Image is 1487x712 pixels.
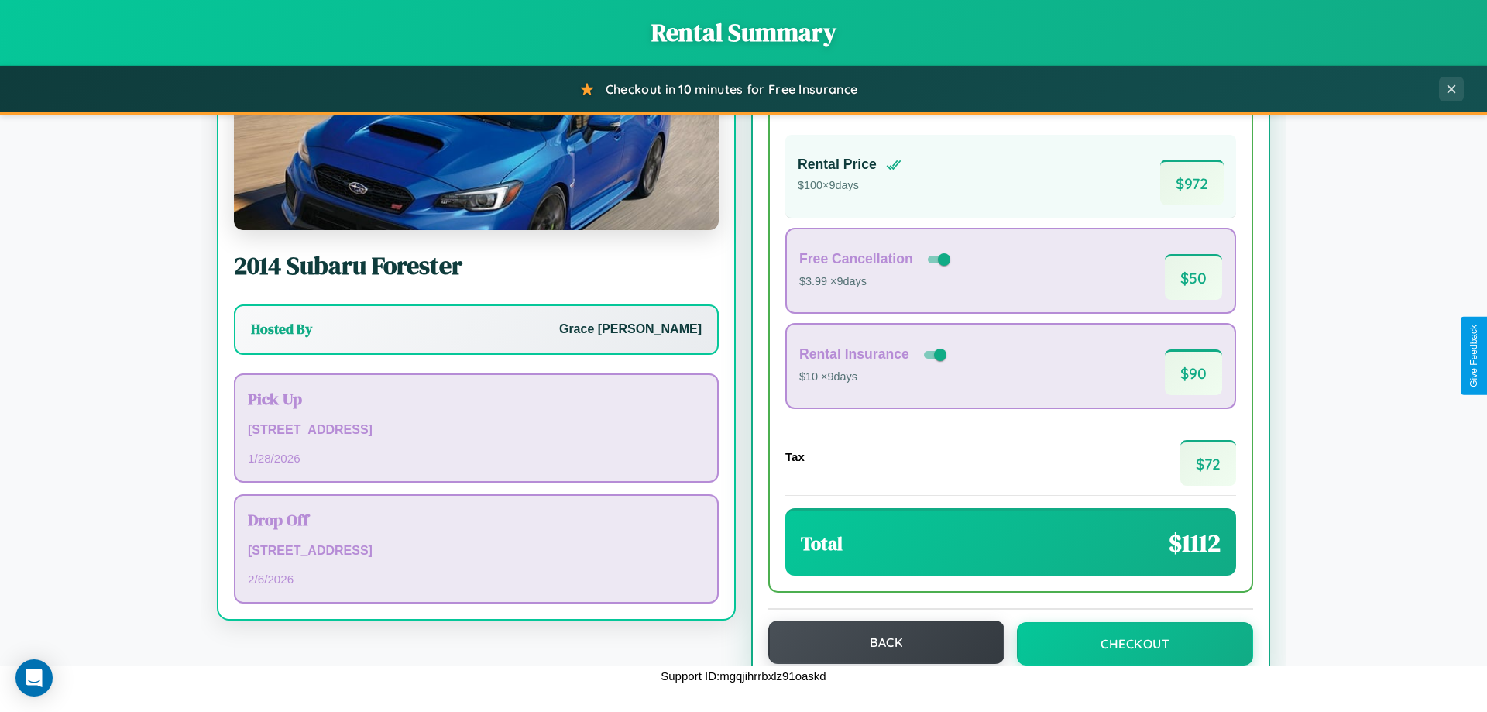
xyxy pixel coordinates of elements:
[785,450,805,463] h4: Tax
[251,320,312,339] h3: Hosted By
[248,448,705,469] p: 1 / 28 / 2026
[798,176,901,196] p: $ 100 × 9 days
[799,272,953,292] p: $3.99 × 9 days
[1169,526,1221,560] span: $ 1112
[799,346,909,363] h4: Rental Insurance
[798,157,877,173] h4: Rental Price
[248,387,705,410] h3: Pick Up
[1160,160,1224,205] span: $ 972
[1165,349,1222,395] span: $ 90
[1165,254,1222,300] span: $ 50
[234,75,719,230] img: Subaru Forester
[799,367,950,387] p: $10 × 9 days
[15,659,53,697] div: Open Intercom Messenger
[234,249,719,283] h2: 2014 Subaru Forester
[661,666,826,686] p: Support ID: mgqjihrrbxlz91oaskd
[1017,622,1253,666] button: Checkout
[559,318,702,341] p: Grace [PERSON_NAME]
[15,15,1472,50] h1: Rental Summary
[606,81,857,97] span: Checkout in 10 minutes for Free Insurance
[248,508,705,531] h3: Drop Off
[1180,440,1236,486] span: $ 72
[801,531,843,556] h3: Total
[248,419,705,442] p: [STREET_ADDRESS]
[768,621,1004,664] button: Back
[248,569,705,590] p: 2 / 6 / 2026
[1468,325,1479,387] div: Give Feedback
[248,540,705,562] p: [STREET_ADDRESS]
[799,251,913,267] h4: Free Cancellation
